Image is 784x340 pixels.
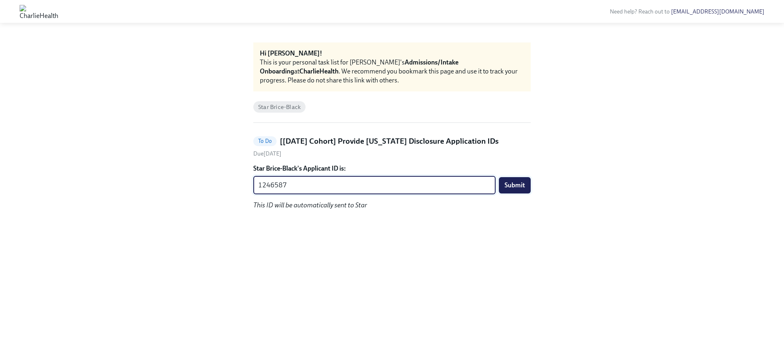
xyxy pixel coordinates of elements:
span: Wednesday, September 3rd 2025, 10:00 am [253,150,281,157]
span: Need help? Reach out to [610,8,764,15]
div: This is your personal task list for [PERSON_NAME]'s at . We recommend you bookmark this page and ... [260,58,524,85]
strong: Hi [PERSON_NAME]! [260,49,322,57]
span: Submit [505,181,525,189]
a: [EMAIL_ADDRESS][DOMAIN_NAME] [671,8,764,15]
span: To Do [253,138,277,144]
label: Star Brice-Black's Applicant ID is: [253,164,531,173]
em: This ID will be automatically sent to Star [253,201,367,209]
h5: [[DATE] Cohort] Provide [US_STATE] Disclosure Application IDs [280,136,498,147]
strong: CharlieHealth [299,67,339,75]
span: Star Brice-Black [253,104,306,110]
button: Submit [499,177,531,193]
img: CharlieHealth [20,5,58,18]
a: To Do[[DATE] Cohort] Provide [US_STATE] Disclosure Application IDsDue[DATE] [253,136,531,158]
textarea: 1246587 [258,180,491,190]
